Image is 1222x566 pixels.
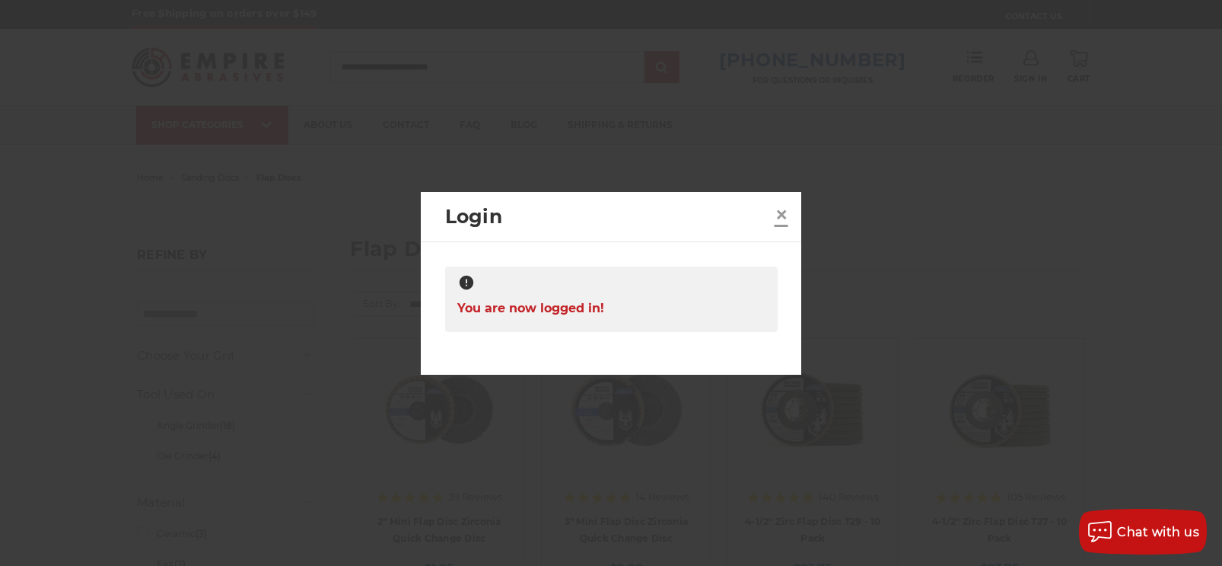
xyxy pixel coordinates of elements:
[445,203,769,232] h2: Login
[457,293,604,323] span: You are now logged in!
[1079,509,1207,555] button: Chat with us
[775,200,788,229] span: ×
[769,203,794,227] a: Close
[1117,525,1199,539] span: Chat with us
